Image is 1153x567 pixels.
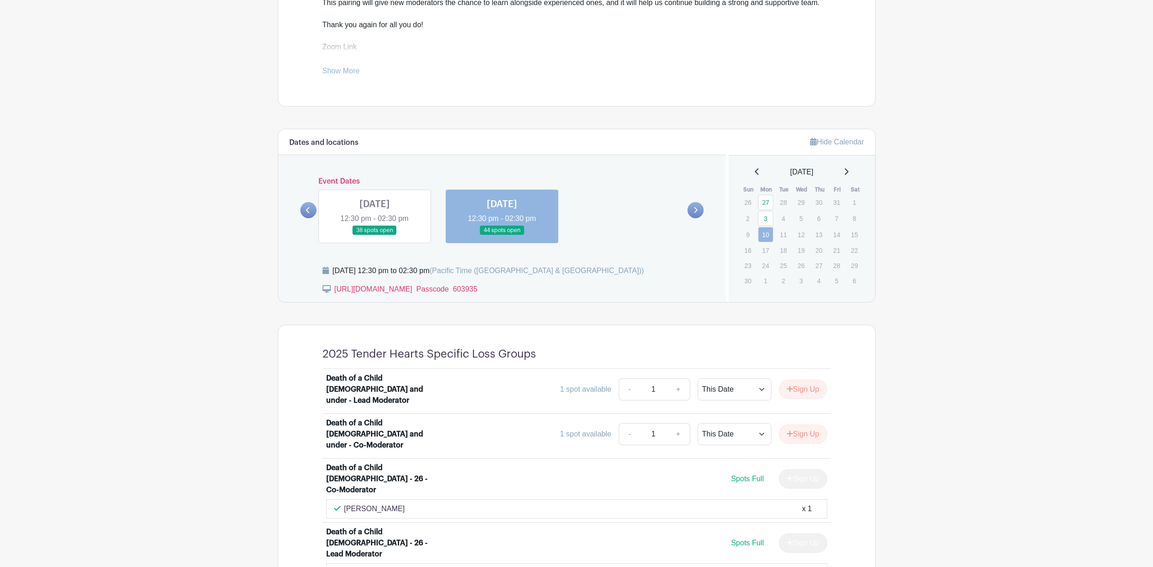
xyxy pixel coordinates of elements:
[794,258,809,273] p: 26
[430,267,644,275] span: (Pacific Time ([GEOGRAPHIC_DATA] & [GEOGRAPHIC_DATA]))
[758,227,773,242] a: 10
[323,347,536,361] h4: 2025 Tender Hearts Specific Loss Groups
[776,274,791,288] p: 2
[794,195,809,209] p: 29
[619,378,640,400] a: -
[776,211,791,226] p: 4
[317,177,688,186] h6: Event Dates
[829,185,847,194] th: Fri
[794,227,809,242] p: 12
[811,185,829,194] th: Thu
[333,265,644,276] div: [DATE] 12:30 pm to 02:30 pm
[619,423,640,445] a: -
[758,258,773,273] p: 24
[560,384,611,395] div: 1 spot available
[326,526,441,560] div: Death of a Child [DEMOGRAPHIC_DATA] - 26 - Lead Moderator
[790,167,813,178] span: [DATE]
[758,195,773,210] a: 27
[793,185,811,194] th: Wed
[829,227,844,242] p: 14
[811,195,826,209] p: 30
[811,243,826,257] p: 20
[776,258,791,273] p: 25
[779,380,827,399] button: Sign Up
[829,195,844,209] p: 31
[667,378,690,400] a: +
[802,503,812,514] div: x 1
[794,243,809,257] p: 19
[326,418,441,451] div: Death of a Child [DEMOGRAPHIC_DATA] and under - Co-Moderator
[776,227,791,242] p: 11
[794,211,809,226] p: 5
[847,227,862,242] p: 15
[326,373,441,406] div: Death of a Child [DEMOGRAPHIC_DATA] and under - Lead Moderator
[847,211,862,226] p: 8
[731,539,764,547] span: Spots Full
[740,243,755,257] p: 16
[335,285,478,293] a: [URL][DOMAIN_NAME] Passcode 603935
[775,185,793,194] th: Tue
[847,258,862,273] p: 29
[776,243,791,257] p: 18
[794,274,809,288] p: 3
[740,211,755,226] p: 2
[667,423,690,445] a: +
[847,243,862,257] p: 22
[758,185,776,194] th: Mon
[776,195,791,209] p: 28
[829,258,844,273] p: 28
[829,274,844,288] p: 5
[829,243,844,257] p: 21
[740,185,758,194] th: Sun
[326,462,441,495] div: Death of a Child [DEMOGRAPHIC_DATA] - 26 - Co-Moderator
[779,424,827,444] button: Sign Up
[811,258,826,273] p: 27
[846,185,864,194] th: Sat
[758,274,773,288] p: 1
[829,211,844,226] p: 7
[323,67,360,78] a: Show More
[731,475,764,483] span: Spots Full
[289,138,358,147] h6: Dates and locations
[811,274,826,288] p: 4
[740,274,755,288] p: 30
[740,195,755,209] p: 26
[810,138,864,146] a: Hide Calendar
[758,211,773,226] a: 3
[740,227,755,242] p: 9
[847,274,862,288] p: 6
[323,54,400,62] a: [URL][DOMAIN_NAME]
[847,195,862,209] p: 1
[560,429,611,440] div: 1 spot available
[740,258,755,273] p: 23
[811,227,826,242] p: 13
[811,211,826,226] p: 6
[758,243,773,257] p: 17
[344,503,405,514] p: [PERSON_NAME]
